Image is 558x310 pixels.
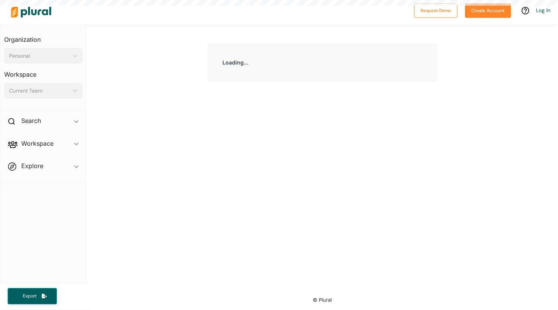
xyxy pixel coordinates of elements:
h2: Search [21,116,41,125]
h3: Organization [4,28,82,45]
a: Log In [536,7,550,14]
a: Request Demo [414,6,457,14]
a: Create Account [465,6,511,14]
button: Create Account [465,3,511,18]
button: Request Demo [414,3,457,18]
div: Current Team [9,87,70,95]
span: Export [17,293,42,299]
small: © Plural [313,297,332,303]
div: Personal [9,52,70,60]
button: Export [8,288,57,304]
h3: Workspace [4,63,82,80]
div: Loading... [207,43,437,82]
